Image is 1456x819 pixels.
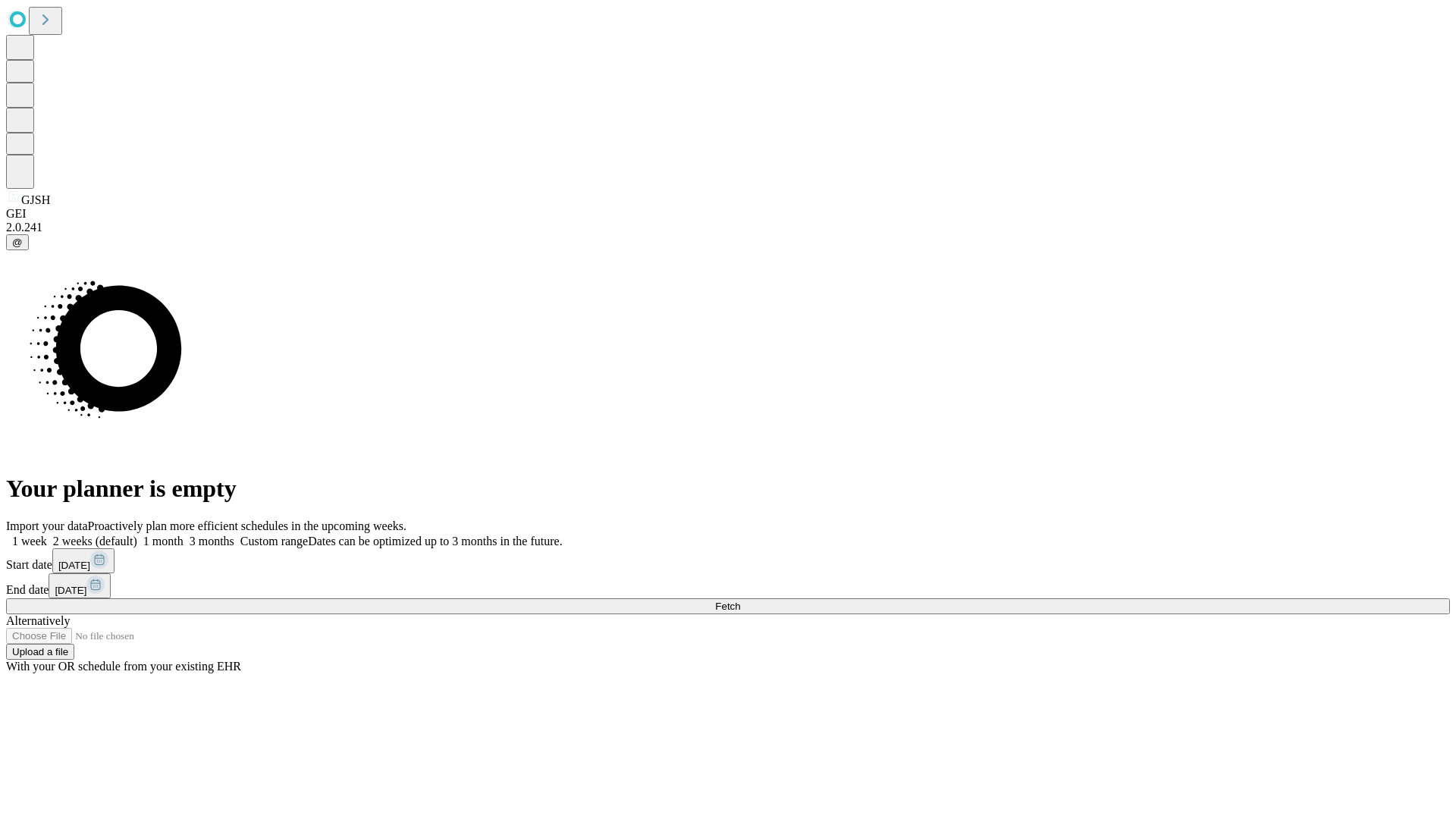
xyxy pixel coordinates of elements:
span: Alternatively [6,614,70,627]
button: @ [6,234,29,250]
div: Start date [6,548,1450,573]
h1: Your planner is empty [6,475,1450,503]
span: Proactively plan more efficient schedules in the upcoming weeks. [88,519,406,532]
span: @ [12,237,23,248]
span: Dates can be optimized up to 3 months in the future. [308,535,562,548]
button: Upload a file [6,644,74,660]
span: [DATE] [58,560,90,571]
div: 2.0.241 [6,221,1450,234]
button: [DATE] [49,573,111,598]
span: 1 month [143,535,184,548]
span: GJSH [21,193,50,206]
span: Fetch [715,601,740,612]
span: Import your data [6,519,88,532]
span: With your OR schedule from your existing EHR [6,660,241,673]
span: [DATE] [55,585,86,596]
div: End date [6,573,1450,598]
span: 3 months [190,535,234,548]
div: GEI [6,207,1450,221]
span: Custom range [240,535,308,548]
span: 2 weeks (default) [53,535,137,548]
button: [DATE] [52,548,115,573]
button: Fetch [6,598,1450,614]
span: 1 week [12,535,47,548]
